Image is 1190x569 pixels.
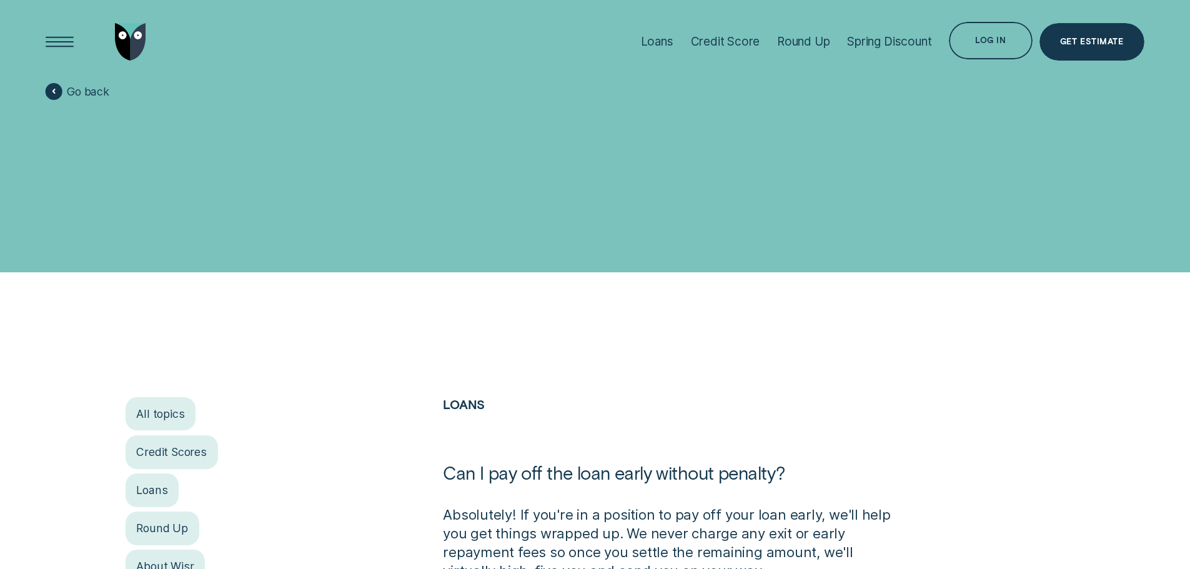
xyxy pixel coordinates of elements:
a: Round Up [126,512,199,545]
img: Wisr [115,23,146,61]
button: Log in [949,22,1032,59]
button: Open Menu [41,23,79,61]
a: Go back [46,83,109,100]
h1: Can I pay off the loan early without penalty? [443,462,906,505]
div: Credit Score [691,34,760,49]
div: Loans [641,34,673,49]
a: Loans [126,473,179,507]
a: Get Estimate [1039,23,1144,61]
div: Round Up [777,34,830,49]
div: Spring Discount [847,34,931,49]
span: Go back [67,85,109,99]
h2: Loans [443,397,906,462]
a: Loans [443,397,485,412]
a: Credit Scores [126,435,218,468]
a: All topics [126,397,196,430]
